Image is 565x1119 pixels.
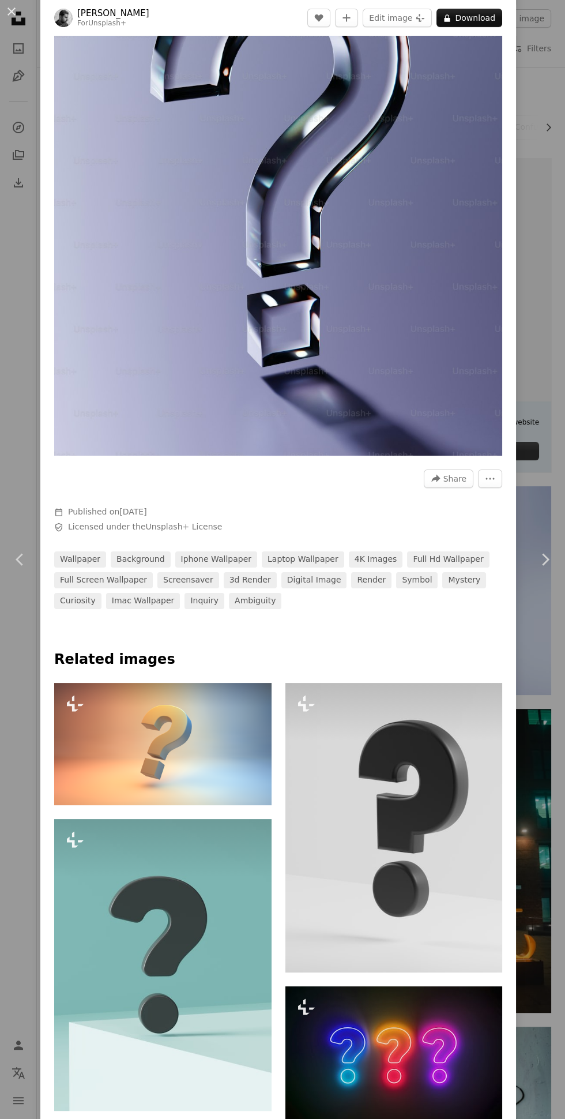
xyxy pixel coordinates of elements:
[119,507,146,516] time: March 7, 2023 at 10:05:54 PM GMT+5:45
[285,683,503,972] img: a black question mark with a white background
[436,9,502,27] button: Download
[54,593,101,609] a: curiosity
[54,819,272,1112] img: a black question mark sitting on top of a white block
[54,683,272,805] img: a white question mark sitting on top of a table
[224,572,277,588] a: 3d render
[229,593,281,609] a: ambiguity
[54,572,153,588] a: full screen wallpaper
[396,572,438,588] a: symbol
[146,522,223,531] a: Unsplash+ License
[478,470,502,488] button: More Actions
[54,651,502,669] h4: Related images
[407,551,489,568] a: full hd wallpaper
[525,504,565,615] a: Next
[68,507,147,516] span: Published on
[443,470,466,487] span: Share
[363,9,432,27] button: Edit image
[262,551,344,568] a: laptop wallpaper
[54,738,272,749] a: a white question mark sitting on top of a table
[285,823,503,833] a: a black question mark with a white background
[54,9,73,27] img: Go to Aakash Dhage's profile
[184,593,224,609] a: inquiry
[54,960,272,970] a: a black question mark sitting on top of a white block
[111,551,171,568] a: background
[68,521,222,533] span: Licensed under the
[175,551,257,568] a: iphone wallpaper
[285,1049,503,1060] a: a neon sign with a question mark next to it
[54,551,106,568] a: wallpaper
[281,572,347,588] a: digital image
[77,7,149,19] a: [PERSON_NAME]
[106,593,180,609] a: imac wallpaper
[351,572,391,588] a: render
[424,470,473,488] button: Share this image
[442,572,486,588] a: mystery
[307,9,330,27] button: Like
[88,19,126,27] a: Unsplash+
[77,19,149,28] div: For
[157,572,219,588] a: screensaver
[335,9,358,27] button: Add to Collection
[349,551,403,568] a: 4K Images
